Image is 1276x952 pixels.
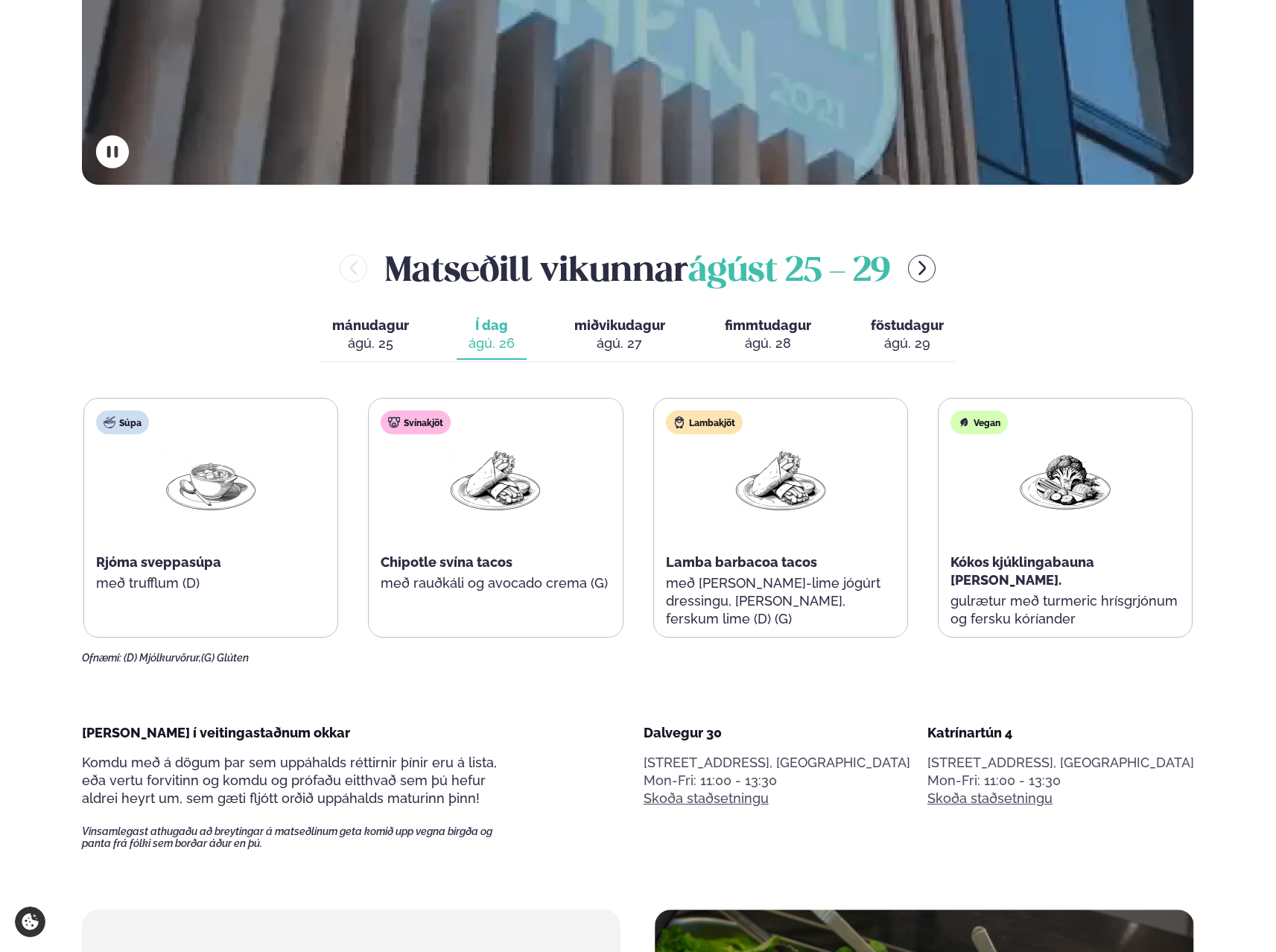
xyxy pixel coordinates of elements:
span: Chipotle svína tacos [381,554,512,570]
span: Vinsamlegast athugaðu að breytingar á matseðlinum geta komið upp vegna birgða og panta frá fólki ... [82,825,518,849]
div: Mon-Fri: 11:00 - 13:30 [927,772,1194,790]
img: Wraps.png [733,446,828,515]
p: gulrætur með turmeric hrísgrjónum og fersku kóríander [950,592,1180,628]
span: föstudagur [871,317,944,333]
span: Kókos kjúklingabauna [PERSON_NAME]. [950,554,1094,588]
img: Wraps.png [448,446,543,515]
div: Katrínartún 4 [927,724,1194,742]
span: fimmtudagur [725,317,811,333]
button: Í dag ágú. 26 [457,311,527,360]
span: [PERSON_NAME] í veitingastaðnum okkar [82,725,350,740]
div: Lambakjöt [666,410,743,434]
p: [STREET_ADDRESS], [GEOGRAPHIC_DATA] [927,754,1194,772]
div: Mon-Fri: 11:00 - 13:30 [644,772,910,790]
div: ágú. 28 [725,334,811,352]
img: Vegan.svg [958,416,970,428]
button: mánudagur ágú. 25 [320,311,421,360]
span: ágúst 25 - 29 [688,256,890,288]
button: föstudagur ágú. 29 [859,311,956,360]
img: Vegan.png [1018,446,1113,515]
span: Komdu með á dögum þar sem uppáhalds réttirnir þínir eru á lista, eða vertu forvitinn og komdu og ... [82,755,497,806]
img: pork.svg [388,416,400,428]
div: Súpa [96,410,149,434]
span: Ofnæmi: [82,652,121,664]
a: Cookie settings [15,907,45,937]
div: ágú. 26 [469,334,515,352]
div: Vegan [950,410,1008,434]
div: ágú. 25 [332,334,409,352]
p: með trufflum (D) [96,574,326,592]
img: soup.svg [104,416,115,428]
img: Lamb.svg [673,416,685,428]
span: (D) Mjólkurvörur, [124,652,201,664]
span: miðvikudagur [574,317,665,333]
p: með [PERSON_NAME]-lime jógúrt dressingu, [PERSON_NAME], ferskum lime (D) (G) [666,574,895,628]
div: ágú. 29 [871,334,944,352]
a: Skoða staðsetningu [644,790,769,807]
div: ágú. 27 [574,334,665,352]
span: Lamba barbacoa tacos [666,554,817,570]
div: Svínakjöt [381,410,451,434]
div: Dalvegur 30 [644,724,910,742]
button: fimmtudagur ágú. 28 [713,311,823,360]
span: (G) Glúten [201,652,249,664]
button: menu-btn-right [908,255,936,282]
img: Soup.png [163,446,258,515]
button: menu-btn-left [340,255,367,282]
p: [STREET_ADDRESS], [GEOGRAPHIC_DATA] [644,754,910,772]
span: Rjóma sveppasúpa [96,554,221,570]
a: Skoða staðsetningu [927,790,1053,807]
h2: Matseðill vikunnar [385,244,890,293]
span: mánudagur [332,317,409,333]
button: miðvikudagur ágú. 27 [562,311,677,360]
span: Í dag [469,317,515,334]
p: með rauðkáli og avocado crema (G) [381,574,610,592]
